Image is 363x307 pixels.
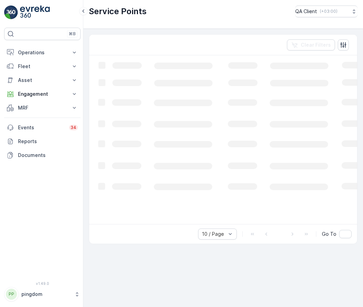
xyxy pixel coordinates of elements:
p: Service Points [89,6,147,17]
p: Events [18,124,65,131]
p: ( +03:00 ) [320,9,337,14]
p: Documents [18,152,78,159]
a: Events34 [4,121,81,134]
button: Asset [4,73,81,87]
button: Fleet [4,59,81,73]
span: v 1.49.0 [4,281,81,286]
p: Operations [18,49,67,56]
span: Go To [322,231,336,238]
p: 34 [71,125,76,130]
p: Clear Filters [301,41,331,48]
p: MRF [18,104,67,111]
button: Engagement [4,87,81,101]
button: PPpingdom [4,287,81,301]
a: Documents [4,148,81,162]
div: PP [6,289,17,300]
a: Reports [4,134,81,148]
img: logo [4,6,18,19]
button: Clear Filters [287,39,335,50]
p: Engagement [18,91,67,97]
p: Fleet [18,63,67,70]
button: MRF [4,101,81,115]
img: logo_light-DOdMpM7g.png [20,6,50,19]
p: Reports [18,138,78,145]
button: Operations [4,46,81,59]
p: ⌘B [69,31,76,37]
button: QA Client(+03:00) [295,6,357,17]
p: QA Client [295,8,317,15]
p: Asset [18,77,67,84]
p: pingdom [21,291,71,298]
